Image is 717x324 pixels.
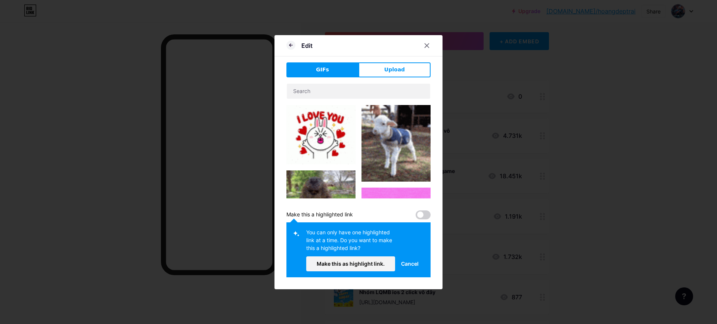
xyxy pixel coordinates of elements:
span: Make this as highlight link. [317,260,385,267]
span: GIFs [316,66,329,74]
span: Cancel [401,260,419,268]
img: Gihpy [286,170,356,257]
button: Cancel [395,256,425,271]
button: Upload [358,62,431,77]
input: Search [287,84,430,99]
span: Upload [384,66,405,74]
button: Make this as highlight link. [306,256,395,271]
img: Gihpy [361,105,431,182]
img: Gihpy [361,188,431,255]
div: Edit [301,41,313,50]
img: Gihpy [286,105,356,164]
button: GIFs [286,62,358,77]
div: Make this a highlighted link [286,210,353,219]
div: You can only have one highlighted link at a time. Do you want to make this a highlighted link? [306,228,395,256]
